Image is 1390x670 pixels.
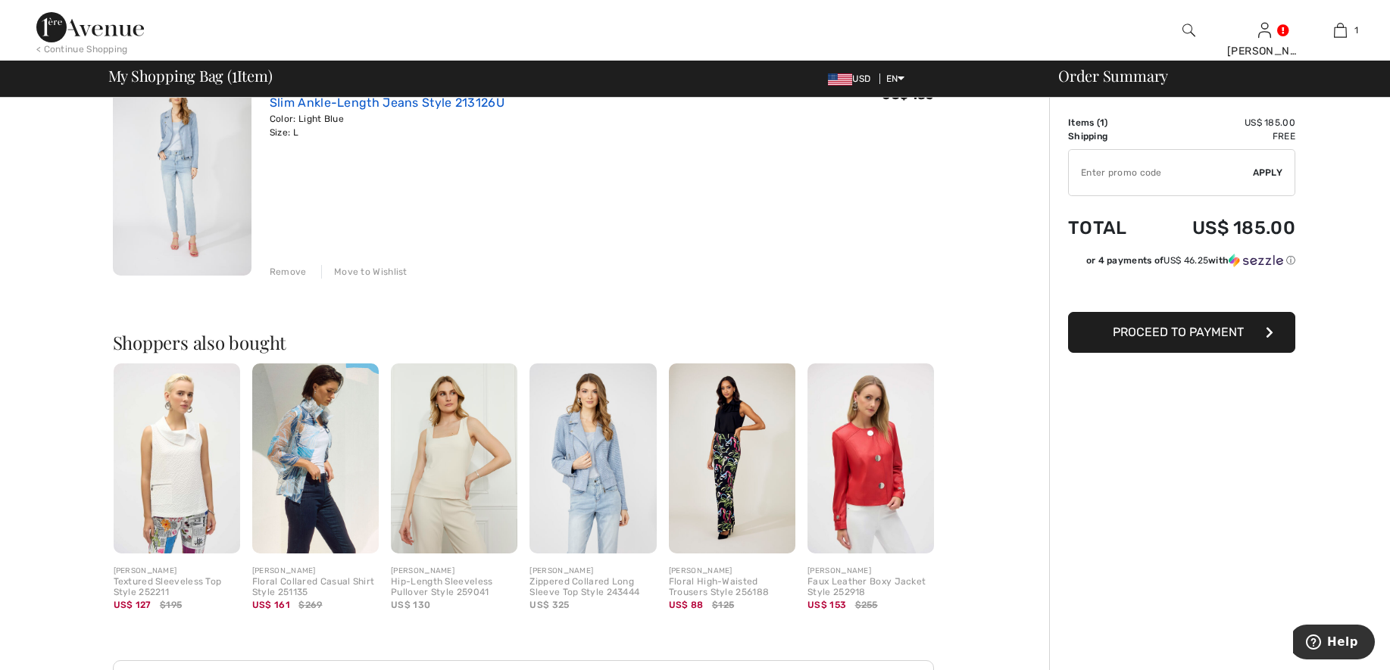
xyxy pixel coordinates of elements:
span: Apply [1253,166,1283,179]
td: US$ 185.00 [1151,202,1295,254]
input: Promo code [1069,150,1253,195]
a: Sign In [1258,23,1271,37]
img: search the website [1182,21,1195,39]
span: 1 [232,64,237,84]
div: Faux Leather Boxy Jacket Style 252918 [807,577,934,598]
iframe: PayPal-paypal [1068,273,1295,307]
div: Remove [270,265,307,279]
span: US$ 127 [114,600,151,610]
span: EN [886,73,905,84]
img: My Info [1258,21,1271,39]
div: [PERSON_NAME] [669,566,795,577]
td: Shipping [1068,129,1151,143]
div: [PERSON_NAME] [1227,43,1301,59]
span: US$ 88 [669,600,704,610]
span: US$ 130 [391,600,430,610]
div: Textured Sleeveless Top Style 252211 [114,577,240,598]
span: 1 [1100,117,1104,128]
button: Proceed to Payment [1068,312,1295,353]
span: $125 [712,598,734,612]
div: Zippered Collared Long Sleeve Top Style 243444 [529,577,656,598]
span: $255 [855,598,878,612]
img: Hip-Length Sleeveless Pullover Style 259041 [391,363,517,553]
div: Floral Collared Casual Shirt Style 251135 [252,577,379,598]
span: USD [828,73,876,84]
h2: Shoppers also bought [113,333,946,351]
div: Move to Wishlist [321,265,408,279]
a: 1 [1303,21,1377,39]
div: or 4 payments ofUS$ 46.25withSezzle Click to learn more about Sezzle [1068,254,1295,273]
span: $195 [160,598,182,612]
div: [PERSON_NAME] [391,566,517,577]
span: $269 [298,598,322,612]
div: Order Summary [1040,68,1381,83]
span: US$ 161 [252,600,290,610]
img: Zippered Collared Long Sleeve Top Style 243444 [529,363,656,553]
div: [PERSON_NAME] [252,566,379,577]
span: 1 [1354,23,1358,37]
td: Items ( ) [1068,116,1151,129]
span: US$ 325 [529,600,569,610]
img: Slim Ankle-Length Jeans Style 213126U [113,67,251,276]
div: Hip-Length Sleeveless Pullover Style 259041 [391,577,517,598]
div: [PERSON_NAME] [114,566,240,577]
div: [PERSON_NAME] [529,566,656,577]
td: Free [1151,129,1295,143]
img: Faux Leather Boxy Jacket Style 252918 [807,363,934,553]
img: Sezzle [1229,254,1283,267]
span: US$ 153 [807,600,846,610]
td: Total [1068,202,1151,254]
div: Color: Light Blue Size: L [270,112,504,139]
span: Proceed to Payment [1113,325,1244,339]
img: Floral Collared Casual Shirt Style 251135 [252,363,379,553]
a: Slim Ankle-Length Jeans Style 213126U [270,95,504,110]
span: My Shopping Bag ( Item) [108,68,273,83]
div: Floral High-Waisted Trousers Style 256188 [669,577,795,598]
img: 1ère Avenue [36,12,144,42]
td: US$ 185.00 [1151,116,1295,129]
div: or 4 payments of with [1086,254,1295,267]
span: US$ 46.25 [1164,255,1208,266]
iframe: Opens a widget where you can find more information [1293,625,1375,662]
img: Textured Sleeveless Top Style 252211 [114,363,240,553]
div: [PERSON_NAME] [807,566,934,577]
img: US Dollar [828,73,852,86]
img: Floral High-Waisted Trousers Style 256188 [669,363,795,553]
div: < Continue Shopping [36,42,128,56]
img: My Bag [1334,21,1347,39]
